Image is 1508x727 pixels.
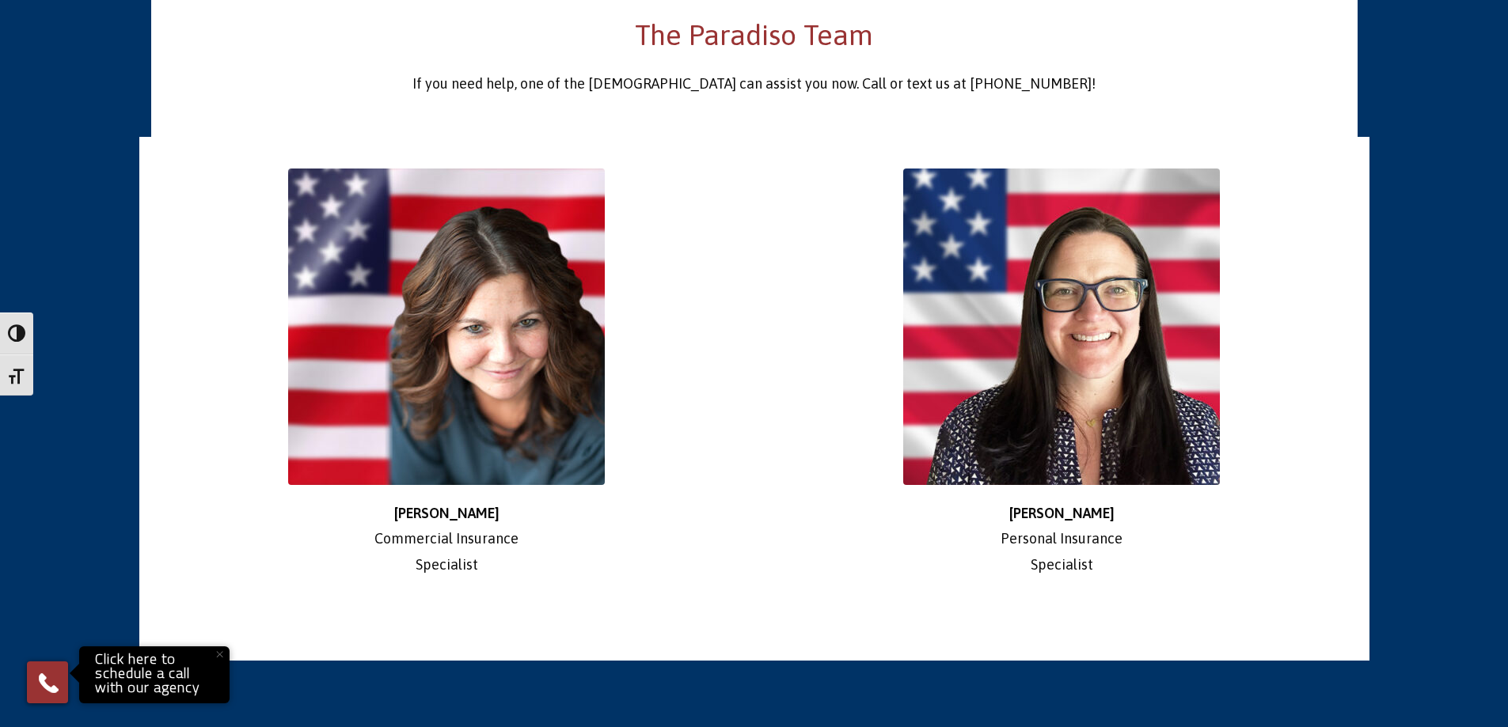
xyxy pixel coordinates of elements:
[163,71,1346,97] p: If you need help, one of the [DEMOGRAPHIC_DATA] can assist you now. Call or text us at [PHONE_NUM...
[83,650,226,699] p: Click here to schedule a call with our agency
[766,501,1358,577] p: Personal Insurance Specialist
[288,168,605,485] img: Stephanie_500x500
[202,637,237,672] button: Close
[394,505,500,521] strong: [PERSON_NAME]
[163,15,1346,55] h2: The Paradiso Team
[903,168,1220,485] img: Jennifer-500x500
[151,501,743,577] p: Commercial Insurance Specialist
[36,670,61,695] img: Phone icon
[1009,505,1115,521] strong: [PERSON_NAME]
